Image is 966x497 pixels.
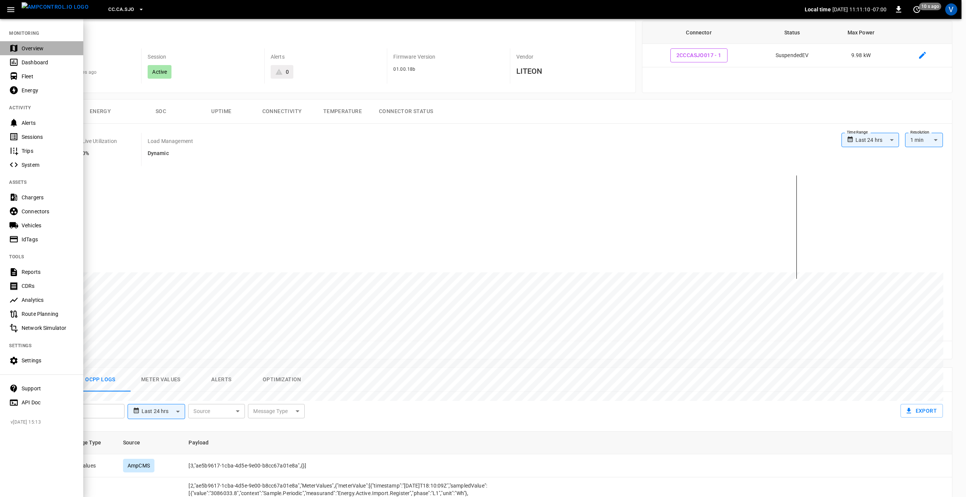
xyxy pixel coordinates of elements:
div: Reports [22,268,74,276]
p: [DATE] 11:11:10 -07:00 [832,6,887,13]
div: System [22,161,74,169]
div: Settings [22,357,74,364]
div: profile-icon [945,3,957,16]
span: v [DATE] 15:13 [11,419,77,426]
div: CDRs [22,282,74,290]
p: Local time [805,6,831,13]
div: Sessions [22,133,74,141]
div: Alerts [22,119,74,127]
div: Analytics [22,296,74,304]
img: ampcontrol.io logo [22,2,89,12]
button: set refresh interval [911,3,923,16]
div: Network Simulator [22,324,74,332]
div: Dashboard [22,59,74,66]
div: Connectors [22,208,74,215]
div: Fleet [22,73,74,80]
span: 10 s ago [919,3,941,10]
div: Overview [22,45,74,52]
span: CC.CA.SJO [108,5,134,14]
div: API Doc [22,399,74,406]
div: Vehicles [22,222,74,229]
div: Support [22,385,74,392]
div: Energy [22,87,74,94]
div: IdTags [22,236,74,243]
div: Chargers [22,194,74,201]
div: Route Planning [22,310,74,318]
div: Trips [22,147,74,155]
